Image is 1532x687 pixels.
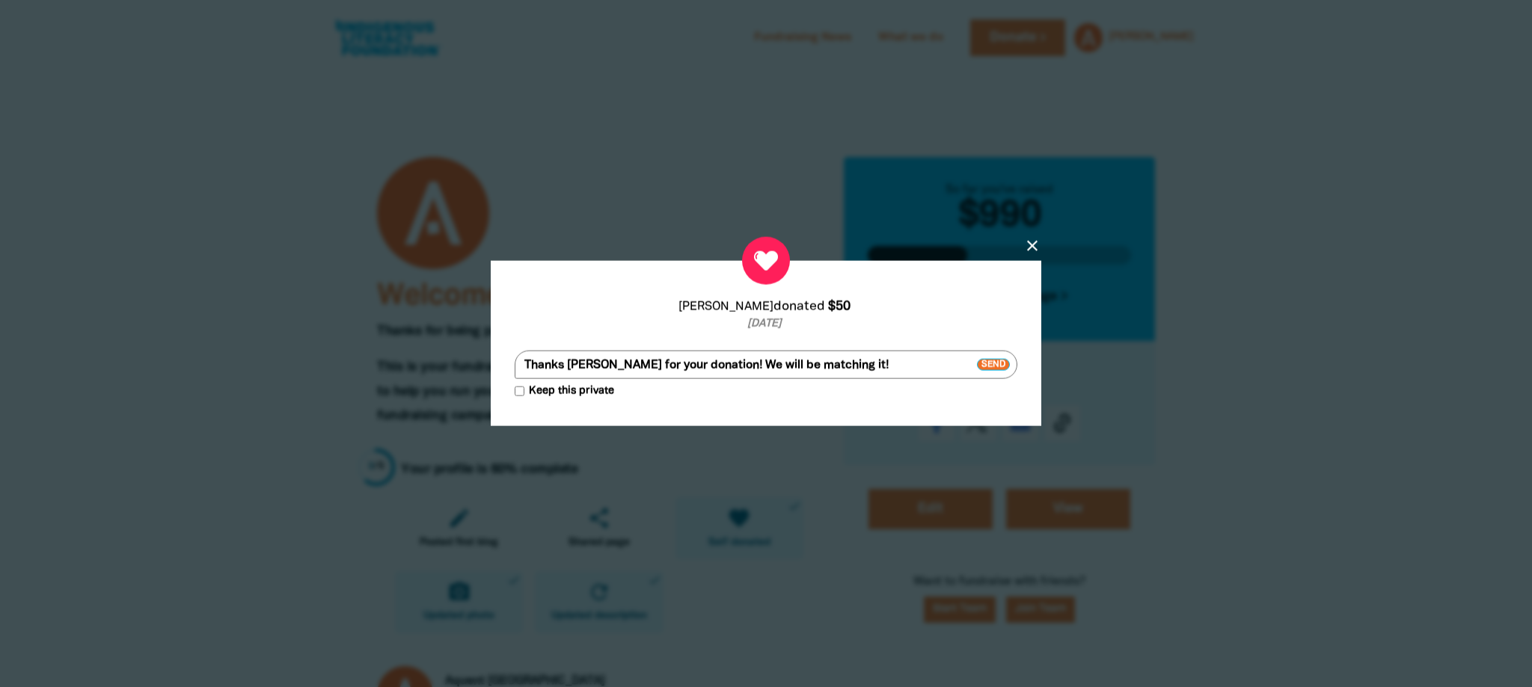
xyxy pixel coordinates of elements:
[515,316,1014,333] p: [DATE]
[515,386,524,396] input: Keep this private
[828,301,851,312] em: $50
[678,302,773,312] em: [PERSON_NAME]
[515,351,1017,379] textarea: Thanks [PERSON_NAME] for your donation! We will be matching it!
[524,383,614,400] span: Keep this private
[773,301,825,312] span: donated
[515,383,614,400] label: Keep this private
[977,351,1017,379] button: Send
[977,359,1010,371] span: Send
[1023,237,1041,255] button: close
